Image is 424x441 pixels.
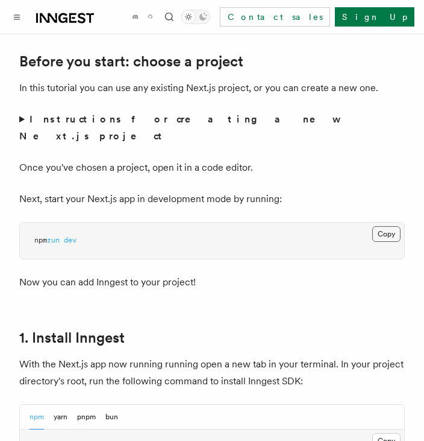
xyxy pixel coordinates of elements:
span: npm [34,236,47,244]
strong: Instructions for creating a new Next.js project [19,113,337,142]
button: bun [105,405,118,430]
a: Sign Up [335,7,414,27]
button: yarn [54,405,67,430]
button: npm [30,405,44,430]
p: Next, start your Next.js app in development mode by running: [19,191,405,208]
button: Copy [372,226,401,242]
p: With the Next.js app now running running open a new tab in your terminal. In your project directo... [19,356,405,390]
a: Before you start: choose a project [19,53,243,70]
button: Find something... [162,10,176,24]
a: 1. Install Inngest [19,329,125,346]
a: Contact sales [220,7,330,27]
span: dev [64,236,76,244]
span: run [47,236,60,244]
button: pnpm [77,405,96,430]
p: Now you can add Inngest to your project! [19,274,405,291]
button: Toggle dark mode [181,10,210,24]
button: Toggle navigation [10,10,24,24]
p: In this tutorial you can use any existing Next.js project, or you can create a new one. [19,80,405,97]
summary: Instructions for creating a new Next.js project [19,111,405,145]
p: Once you've chosen a project, open it in a code editor. [19,159,405,176]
